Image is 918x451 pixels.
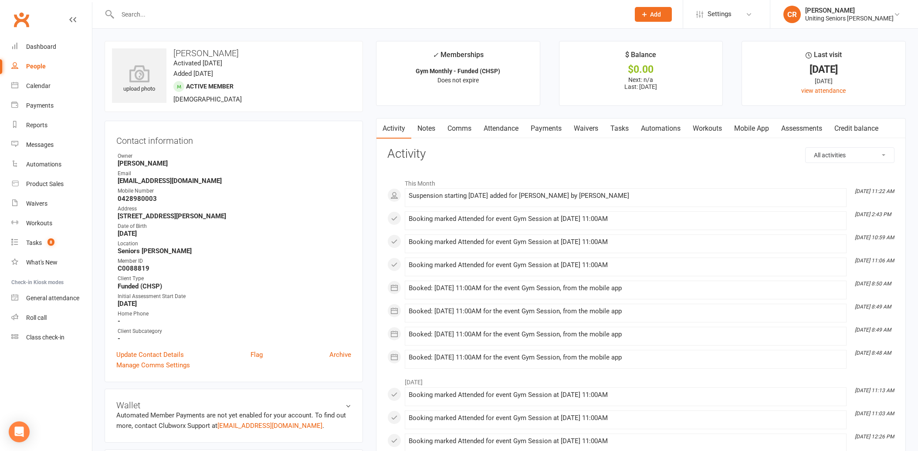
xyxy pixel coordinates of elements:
span: Active member [186,83,234,90]
div: Booking marked Attended for event Gym Session at [DATE] 11:00AM [409,414,843,422]
a: Reports [11,115,92,135]
time: Added [DATE] [173,70,213,78]
div: Initial Assessment Start Date [118,292,351,301]
strong: - [118,335,351,342]
a: Messages [11,135,92,155]
strong: C0088819 [118,264,351,272]
i: [DATE] 12:26 PM [855,434,894,440]
a: [EMAIL_ADDRESS][DOMAIN_NAME] [217,422,322,430]
div: People [26,63,46,70]
h3: Activity [387,147,894,161]
strong: - [118,317,351,325]
strong: Funded (CHSP) [118,282,351,290]
div: Booking marked Attended for event Gym Session at [DATE] 11:00AM [409,215,843,223]
div: Waivers [26,200,47,207]
strong: [DATE] [118,230,351,237]
div: Dashboard [26,43,56,50]
a: Roll call [11,308,92,328]
i: [DATE] 11:06 AM [855,258,894,264]
a: Payments [11,96,92,115]
i: [DATE] 11:03 AM [855,410,894,417]
div: Booked: [DATE] 11:00AM for the event Gym Session, from the mobile app [409,285,843,292]
div: Owner [118,152,351,160]
div: Booking marked Attended for event Gym Session at [DATE] 11:00AM [409,238,843,246]
a: What's New [11,253,92,272]
a: Product Sales [11,174,92,194]
div: Location [118,240,351,248]
a: Archive [329,349,351,360]
a: Calendar [11,76,92,96]
a: Automations [635,119,687,139]
strong: [DATE] [118,300,351,308]
a: General attendance kiosk mode [11,288,92,308]
h3: [PERSON_NAME] [112,48,356,58]
a: Class kiosk mode [11,328,92,347]
div: [DATE] [750,76,898,86]
a: Tasks [604,119,635,139]
div: Member ID [118,257,351,265]
h3: Contact information [116,132,351,146]
a: Credit balance [828,119,884,139]
div: Workouts [26,220,52,227]
div: Booked: [DATE] 11:00AM for the event Gym Session, from the mobile app [409,308,843,315]
strong: [PERSON_NAME] [118,159,351,167]
div: General attendance [26,295,79,302]
span: 8 [47,238,54,246]
strong: [EMAIL_ADDRESS][DOMAIN_NAME] [118,177,351,185]
a: Payments [525,119,568,139]
a: Mobile App [728,119,775,139]
div: Client Subcategory [118,327,351,336]
a: Comms [441,119,478,139]
button: Add [635,7,672,22]
a: Notes [411,119,441,139]
div: [DATE] [750,65,898,74]
a: People [11,57,92,76]
p: Next: n/a Last: [DATE] [567,76,715,90]
div: Memberships [433,49,484,65]
div: Booked: [DATE] 11:00AM for the event Gym Session, from the mobile app [409,331,843,338]
div: Roll call [26,314,47,321]
div: Payments [26,102,54,109]
div: Booking marked Attended for event Gym Session at [DATE] 11:00AM [409,261,843,269]
a: view attendance [801,87,846,94]
i: ✓ [433,51,438,59]
div: Calendar [26,82,51,89]
div: Booked: [DATE] 11:00AM for the event Gym Session, from the mobile app [409,354,843,361]
span: [DEMOGRAPHIC_DATA] [173,95,242,103]
a: Clubworx [10,9,32,31]
div: [PERSON_NAME] [805,7,894,14]
a: Waivers [568,119,604,139]
div: Address [118,205,351,213]
a: Workouts [687,119,728,139]
i: [DATE] 8:49 AM [855,327,891,333]
i: [DATE] 8:48 AM [855,350,891,356]
a: Workouts [11,214,92,233]
a: Activity [376,119,411,139]
time: Activated [DATE] [173,59,222,67]
a: Dashboard [11,37,92,57]
div: Tasks [26,239,42,246]
div: upload photo [112,65,166,94]
no-payment-system: Automated Member Payments are not yet enabled for your account. To find out more, contact Clubwor... [116,411,346,430]
span: Add [650,11,661,18]
i: [DATE] 8:50 AM [855,281,891,287]
span: Does not expire [437,77,479,84]
i: [DATE] 11:22 AM [855,188,894,194]
div: Email [118,170,351,178]
strong: [STREET_ADDRESS][PERSON_NAME] [118,212,351,220]
i: [DATE] 10:59 AM [855,234,894,241]
div: Reports [26,122,47,129]
i: [DATE] 11:13 AM [855,387,894,393]
strong: Gym Monthly - Funded (CHSP) [416,68,500,75]
div: Automations [26,161,61,168]
div: Mobile Number [118,187,351,195]
a: Flag [251,349,263,360]
a: Assessments [775,119,828,139]
li: [DATE] [387,373,894,387]
div: Home Phone [118,310,351,318]
div: Class check-in [26,334,64,341]
div: $0.00 [567,65,715,74]
div: Date of Birth [118,222,351,231]
div: Last visit [806,49,842,65]
input: Search... [115,8,623,20]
